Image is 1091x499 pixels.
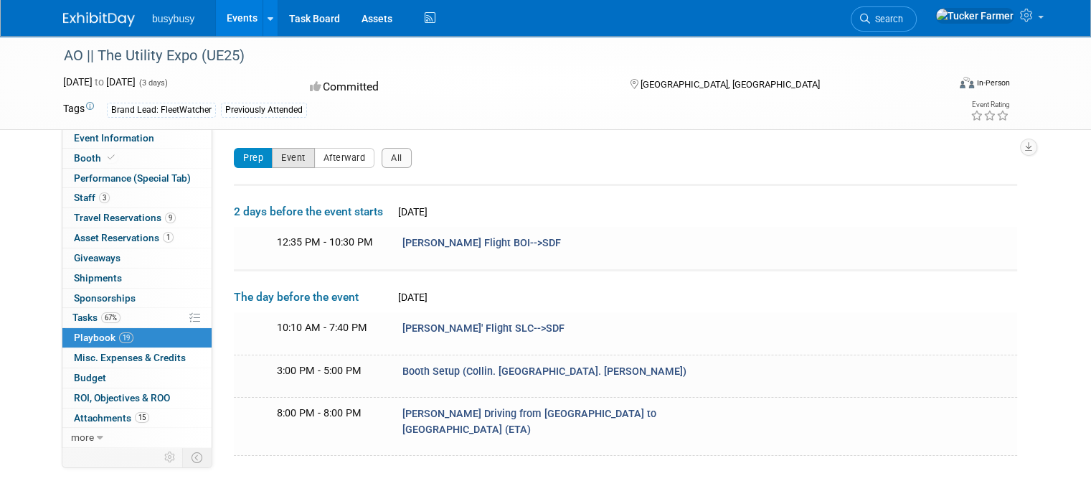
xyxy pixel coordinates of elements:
[74,192,110,203] span: Staff
[74,352,186,363] span: Misc. Expenses & Credits
[976,78,1010,88] div: In-Person
[158,448,183,467] td: Personalize Event Tab Strip
[74,392,170,404] span: ROI, Objectives & ROO
[234,289,392,305] span: The day before the event
[394,206,428,218] span: [DATE]
[62,328,212,348] a: Playbook19
[62,308,212,327] a: Tasks67%
[306,75,607,100] div: Committed
[63,101,94,118] td: Tags
[62,208,212,228] a: Travel Reservations9
[402,237,561,249] span: [PERSON_NAME] Flight BOI-->SDF
[62,409,212,428] a: Attachments15
[152,13,194,24] span: busybusy
[870,75,1010,96] div: Event Format
[74,252,121,264] span: Giveaways
[62,188,212,207] a: Staff3
[107,103,216,118] div: Brand Lead: FleetWatcher
[63,12,135,27] img: ExhibitDay
[72,312,121,323] span: Tasks
[402,322,565,335] span: [PERSON_NAME]' Flight SLC-->SDF
[183,448,212,467] td: Toggle Event Tabs
[277,236,373,248] span: 12:35 PM - 10:30 PM
[62,248,212,268] a: Giveaways
[960,77,974,88] img: Format-Inperson.png
[277,365,362,377] span: 3:00 PM - 5:00 PM
[108,154,115,162] i: Booth reservation complete
[62,289,212,308] a: Sponsorships
[62,149,212,168] a: Booth
[402,365,686,378] span: Booth Setup (Collin. [GEOGRAPHIC_DATA]. [PERSON_NAME])
[62,129,212,148] a: Event Information
[93,76,106,88] span: to
[641,79,820,90] span: [GEOGRAPHIC_DATA], [GEOGRAPHIC_DATA]
[101,312,121,323] span: 67%
[135,412,149,423] span: 15
[851,6,917,32] a: Search
[99,192,110,203] span: 3
[74,272,122,284] span: Shipments
[138,78,168,88] span: (3 days)
[62,169,212,188] a: Performance (Special Tab)
[62,269,212,288] a: Shipments
[62,388,212,408] a: ROI, Objectives & ROO
[163,232,174,243] span: 1
[277,407,362,419] span: 8:00 PM - 8:00 PM
[74,212,176,223] span: Travel Reservations
[74,172,191,184] span: Performance (Special Tab)
[119,332,133,343] span: 19
[74,332,133,343] span: Playbook
[272,148,315,168] button: Event
[935,8,1014,24] img: Tucker Farmer
[74,372,106,383] span: Budget
[74,412,149,424] span: Attachments
[277,322,367,334] span: 10:10 AM - 7:40 PM
[234,204,392,220] span: 2 days before the event starts
[234,148,273,168] button: Prep
[62,348,212,368] a: Misc. Expenses & Credits
[870,14,903,24] span: Search
[165,213,176,223] span: 9
[62,368,212,388] a: Budget
[71,432,94,443] span: more
[74,232,174,243] span: Asset Reservations
[62,228,212,248] a: Asset Reservations1
[59,43,930,69] div: AO || The Utility Expo (UE25)
[74,292,136,304] span: Sponsorships
[221,103,307,118] div: Previously Attended
[62,428,212,447] a: more
[314,148,375,168] button: Afterward
[63,76,136,88] span: [DATE] [DATE]
[74,132,154,144] span: Event Information
[394,292,428,303] span: [DATE]
[382,148,412,168] button: All
[970,101,1009,108] div: Event Rating
[402,408,656,435] span: [PERSON_NAME] Driving from [GEOGRAPHIC_DATA] to [GEOGRAPHIC_DATA] (ETA)
[74,152,118,164] span: Booth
